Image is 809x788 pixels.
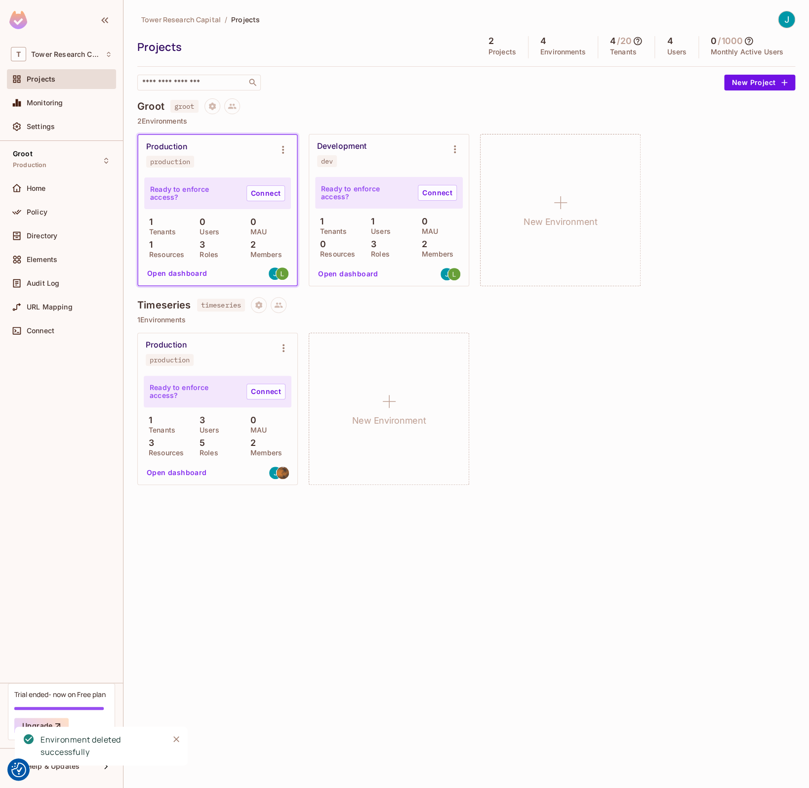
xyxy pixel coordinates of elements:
[617,36,632,46] h5: / 20
[417,217,428,226] p: 0
[144,251,184,259] p: Resources
[246,185,285,201] a: Connect
[146,142,187,152] div: Production
[137,117,795,125] p: 2 Environments
[195,438,205,448] p: 5
[417,239,427,249] p: 2
[27,327,54,335] span: Connect
[273,140,293,160] button: Environment settings
[276,267,288,280] img: lagrawal@tower-research.com
[245,228,267,236] p: MAU
[225,15,227,24] li: /
[14,690,106,699] div: Trial ended- now on Free plan
[27,279,59,287] span: Audit Log
[317,141,366,151] div: Development
[245,217,256,227] p: 0
[14,718,69,734] button: Upgrade
[441,268,453,280] img: jwilson@tower-research.com
[13,150,33,158] span: Groot
[610,48,637,56] p: Tenants
[315,227,347,235] p: Tenants
[352,413,426,428] h1: New Environment
[137,299,191,311] h4: Timeseries
[724,75,795,90] button: New Project
[667,36,673,46] h5: 4
[540,48,586,56] p: Environments
[197,299,245,311] span: timeseries
[204,103,220,113] span: Project settings
[27,75,55,83] span: Projects
[448,268,460,280] img: lagrawal@tower-research.com
[150,158,190,166] div: production
[27,303,73,311] span: URL Mapping
[778,11,795,28] img: John Wilson
[146,340,187,350] div: Production
[11,762,26,777] img: Revisit consent button
[141,15,221,24] span: Tower Research Capital
[366,250,390,258] p: Roles
[417,227,438,235] p: MAU
[137,100,164,112] h4: Groot
[245,438,256,448] p: 2
[540,36,546,46] h5: 4
[245,251,282,259] p: Members
[195,240,205,250] p: 3
[144,228,176,236] p: Tenants
[27,232,57,240] span: Directory
[144,449,184,457] p: Resources
[610,36,616,46] h5: 4
[195,449,218,457] p: Roles
[417,250,453,258] p: Members
[40,734,161,758] div: Environment deleted successfully
[13,161,47,169] span: Production
[143,265,211,281] button: Open dashboard
[9,11,27,29] img: SReyMgAAAABJRU5ErkJggg==
[315,217,324,226] p: 1
[195,228,219,236] p: Users
[231,15,260,24] span: Projects
[245,240,256,250] p: 2
[314,266,382,282] button: Open dashboard
[195,217,205,227] p: 0
[11,47,26,61] span: T
[277,467,289,479] img: mmarszalek@tower-research.com
[137,40,472,54] div: Projects
[366,239,376,249] p: 3
[144,415,152,425] p: 1
[150,356,190,364] div: production
[711,48,783,56] p: Monthly Active Users
[315,239,326,249] p: 0
[150,185,239,201] p: Ready to enforce access?
[488,36,494,46] h5: 2
[27,256,57,263] span: Elements
[245,449,282,457] p: Members
[418,185,457,201] a: Connect
[27,208,47,216] span: Policy
[245,426,267,434] p: MAU
[11,762,26,777] button: Consent Preferences
[137,316,795,324] p: 1 Environments
[366,227,391,235] p: Users
[150,384,239,399] p: Ready to enforce access?
[27,99,63,107] span: Monitoring
[143,465,211,481] button: Open dashboard
[315,250,355,258] p: Resources
[711,36,717,46] h5: 0
[274,338,293,358] button: Environment settings
[170,100,199,113] span: groot
[718,36,743,46] h5: / 1000
[144,217,153,227] p: 1
[488,48,516,56] p: Projects
[169,732,184,746] button: Close
[144,426,175,434] p: Tenants
[321,157,333,165] div: dev
[667,48,687,56] p: Users
[31,50,100,58] span: Workspace: Tower Research Capital
[524,215,598,229] h1: New Environment
[144,240,153,250] p: 1
[27,123,55,131] span: Settings
[195,251,218,259] p: Roles
[246,384,285,399] a: Connect
[27,184,46,192] span: Home
[321,185,410,201] p: Ready to enforce access?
